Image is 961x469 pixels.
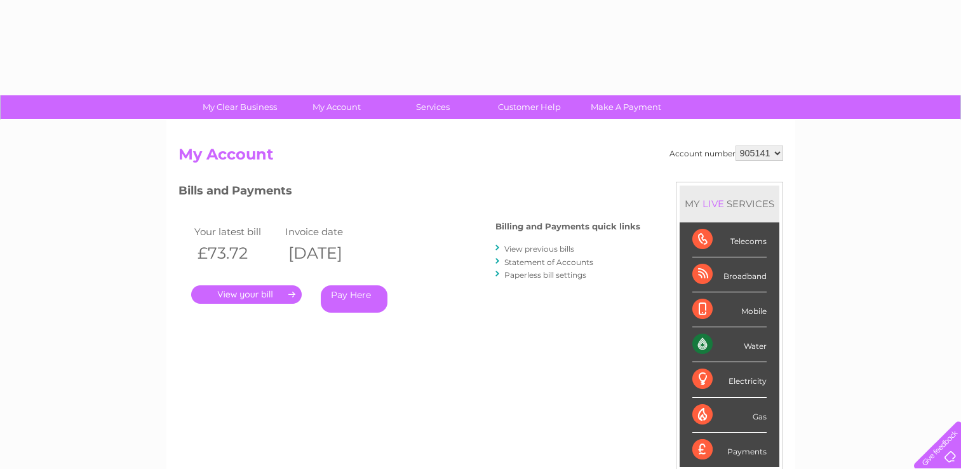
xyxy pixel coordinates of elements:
[504,257,593,267] a: Statement of Accounts
[284,95,389,119] a: My Account
[380,95,485,119] a: Services
[504,244,574,254] a: View previous bills
[282,240,373,266] th: [DATE]
[191,223,283,240] td: Your latest bill
[477,95,582,119] a: Customer Help
[692,327,767,362] div: Water
[692,222,767,257] div: Telecoms
[282,223,373,240] td: Invoice date
[669,146,783,161] div: Account number
[574,95,678,119] a: Make A Payment
[700,198,727,210] div: LIVE
[692,362,767,397] div: Electricity
[680,186,779,222] div: MY SERVICES
[504,270,586,280] a: Paperless bill settings
[692,398,767,433] div: Gas
[178,146,783,170] h2: My Account
[692,257,767,292] div: Broadband
[495,222,640,231] h4: Billing and Payments quick links
[191,240,283,266] th: £73.72
[191,285,302,304] a: .
[187,95,292,119] a: My Clear Business
[692,433,767,467] div: Payments
[692,292,767,327] div: Mobile
[321,285,387,313] a: Pay Here
[178,182,640,204] h3: Bills and Payments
